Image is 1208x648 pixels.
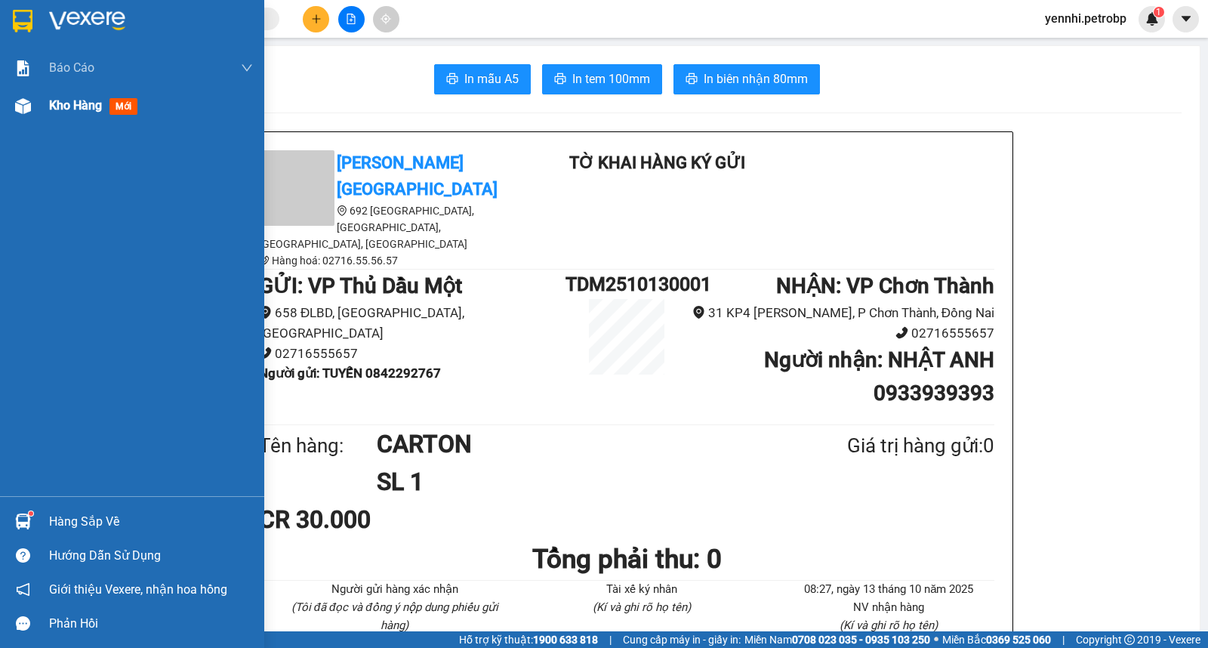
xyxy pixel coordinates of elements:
span: Giới thiệu Vexere, nhận hoa hồng [49,580,227,599]
span: yennhi.petrobp [1033,9,1139,28]
button: printerIn biên nhận 80mm [673,64,820,94]
span: | [609,631,612,648]
button: plus [303,6,329,32]
span: printer [554,73,566,87]
li: VP VP Chơn Thành [104,106,201,123]
div: CR 30.000 [259,501,501,538]
li: [PERSON_NAME][GEOGRAPHIC_DATA] [8,8,219,89]
strong: 1900 633 818 [533,634,598,646]
li: Hàng hoá: 02716.55.56.57 [259,252,531,269]
b: GỬI : VP Thủ Dầu Một [259,273,462,298]
span: In biên nhận 80mm [704,69,808,88]
b: TỜ KHAI HÀNG KÝ GỬI [569,153,745,172]
span: message [16,616,30,631]
img: logo-vxr [13,10,32,32]
li: 692 [GEOGRAPHIC_DATA], [GEOGRAPHIC_DATA], [GEOGRAPHIC_DATA], [GEOGRAPHIC_DATA] [259,202,531,252]
span: | [1062,631,1065,648]
b: Người gửi : TUYẾN 0842292767 [259,366,441,381]
span: aim [381,14,391,24]
li: 08:27, ngày 13 tháng 10 năm 2025 [784,581,994,599]
span: notification [16,582,30,597]
img: warehouse-icon [15,514,31,529]
div: Giá trị hàng gửi: 0 [774,430,994,461]
span: caret-down [1179,12,1193,26]
span: 1 [1156,7,1161,17]
span: question-circle [16,548,30,563]
sup: 1 [1154,7,1164,17]
strong: 0369 525 060 [986,634,1051,646]
li: Người gửi hàng xác nhận [289,581,500,599]
span: phone [259,347,272,359]
span: environment [337,205,347,216]
img: warehouse-icon [15,98,31,114]
li: 02716555657 [688,323,994,344]
span: file-add [346,14,356,24]
button: caret-down [1173,6,1199,32]
span: printer [446,73,458,87]
span: copyright [1124,634,1135,645]
span: In tem 100mm [572,69,650,88]
div: Hướng dẫn sử dụng [49,545,253,567]
button: printerIn tem 100mm [542,64,662,94]
button: aim [373,6,399,32]
b: Người nhận : NHẬT ANH 0933939393 [764,347,994,406]
li: 02716555657 [259,344,565,364]
h1: SL 1 [377,463,774,501]
span: phone [259,255,270,266]
span: In mẫu A5 [464,69,519,88]
span: environment [692,306,705,319]
button: printerIn mẫu A5 [434,64,531,94]
span: environment [259,306,272,319]
div: Hàng sắp về [49,511,253,533]
span: down [241,62,253,74]
h1: Tổng phải thu: 0 [259,538,994,580]
li: VP VP Thủ Dầu Một [8,106,104,123]
span: Cung cấp máy in - giấy in: [623,631,741,648]
h1: CARTON [377,425,774,463]
b: [PERSON_NAME][GEOGRAPHIC_DATA] [337,153,498,199]
button: file-add [338,6,365,32]
span: Miền Bắc [942,631,1051,648]
span: Miền Nam [744,631,930,648]
sup: 1 [29,511,33,516]
i: (Kí và ghi rõ họ tên) [593,600,691,614]
b: NHẬN : VP Chơn Thành [776,273,994,298]
i: (Kí và ghi rõ họ tên) [840,619,938,632]
span: printer [686,73,698,87]
li: 31 KP4 [PERSON_NAME], P Chơn Thành, Đồng Nai [688,303,994,323]
span: Báo cáo [49,58,94,77]
li: Tài xế ký nhân [536,581,747,599]
img: icon-new-feature [1145,12,1159,26]
span: Hỗ trợ kỹ thuật: [459,631,598,648]
li: 658 ĐLBD, [GEOGRAPHIC_DATA], [GEOGRAPHIC_DATA] [259,303,565,343]
span: mới [109,98,137,115]
div: Phản hồi [49,613,253,635]
div: Tên hàng: [259,430,377,461]
span: Kho hàng [49,98,102,113]
i: (Tôi đã đọc và đồng ý nộp dung phiếu gửi hàng) [291,600,498,632]
span: plus [311,14,322,24]
span: ⚪️ [934,637,938,643]
img: solution-icon [15,60,31,76]
li: NV nhận hàng [784,599,994,617]
h1: TDM2510130001 [565,270,688,299]
span: phone [895,326,908,339]
strong: 0708 023 035 - 0935 103 250 [792,634,930,646]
